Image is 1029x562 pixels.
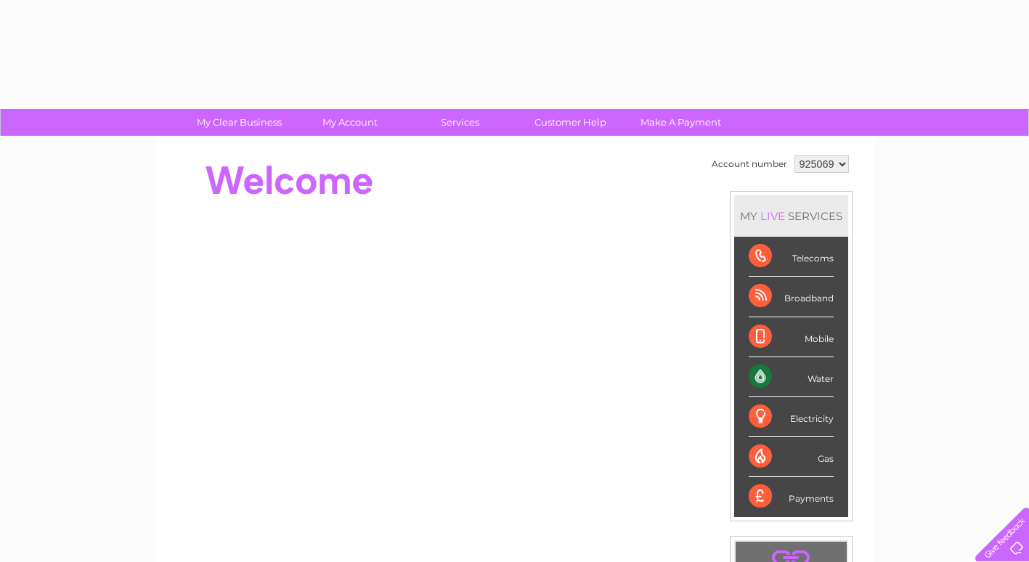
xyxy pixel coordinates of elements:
[749,277,834,317] div: Broadband
[749,357,834,397] div: Water
[749,397,834,437] div: Electricity
[179,109,299,136] a: My Clear Business
[749,317,834,357] div: Mobile
[290,109,410,136] a: My Account
[734,195,848,237] div: MY SERVICES
[749,237,834,277] div: Telecoms
[708,152,791,176] td: Account number
[511,109,630,136] a: Customer Help
[621,109,741,136] a: Make A Payment
[757,209,788,223] div: LIVE
[749,437,834,477] div: Gas
[749,477,834,516] div: Payments
[400,109,520,136] a: Services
